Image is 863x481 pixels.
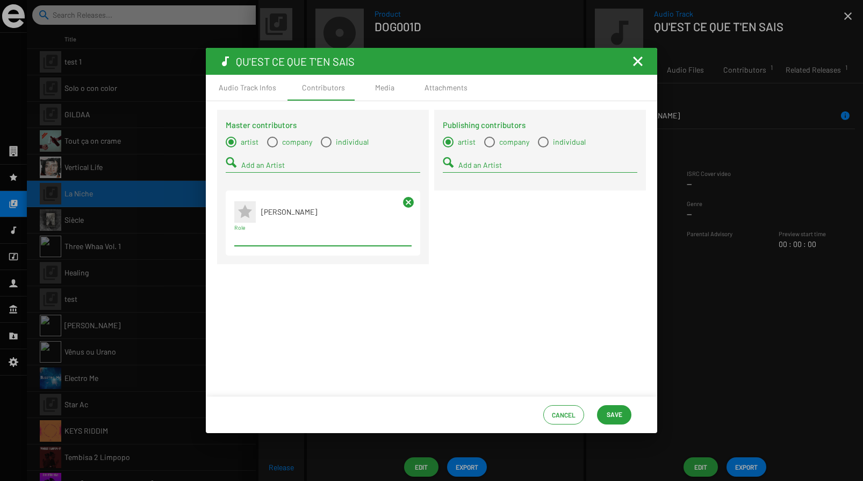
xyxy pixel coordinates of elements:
button: Fermer la fenêtre [631,55,644,68]
h4: Master contributors [226,118,420,131]
span: company [278,137,312,147]
input: Number [458,161,637,169]
span: artist [236,137,258,147]
span: [PERSON_NAME] [261,207,317,216]
div: Media [375,82,394,93]
div: Contributors [302,82,345,93]
span: company [495,137,529,147]
div: Attachments [425,82,468,93]
button: Cancel [543,405,584,425]
span: individual [549,137,586,147]
span: QU'EST CE QUE T'EN SAIS [236,55,355,68]
mat-radio-group: Select a type [226,136,420,147]
span: individual [332,137,369,147]
div: Audio Track Infos [219,82,276,93]
input: Number [241,161,420,169]
button: Save [597,405,631,425]
mat-icon: cancel [402,196,415,209]
mat-radio-group: Select a type [443,136,637,147]
mat-chip-list: Term selection [234,232,412,245]
input: Role [234,234,412,243]
span: Save [607,405,622,424]
h4: Publishing contributors [443,118,637,131]
span: artist [454,137,476,147]
span: Cancel [552,405,576,425]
